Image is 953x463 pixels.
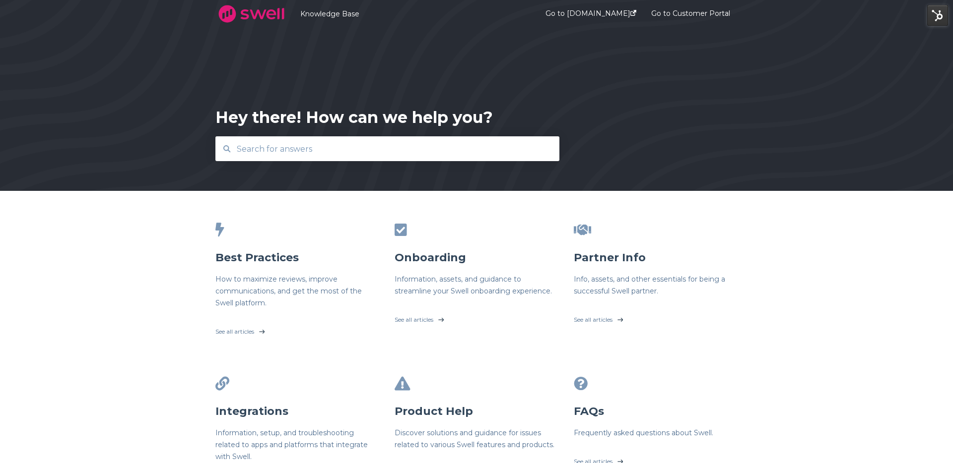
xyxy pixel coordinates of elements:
input: Search for answers [231,138,545,160]
a: See all articles [215,317,379,342]
h6: Discover solutions and guidance for issues related to various Swell features and products. [395,427,558,451]
h3: FAQs [574,404,738,419]
span:  [395,223,407,237]
span:  [574,377,588,391]
img: HubSpot Tools Menu Toggle [927,5,948,26]
h3: Best Practices [215,250,379,265]
div: Hey there! How can we help you? [215,107,493,128]
a: See all articles [574,305,738,330]
h6: Information, assets, and guidance to streamline your Swell onboarding experience. [395,273,558,297]
a: See all articles [395,305,558,330]
h6: Information, setup, and troubleshooting related to apps and platforms that integrate with Swell. [215,427,379,463]
h6: How to maximize reviews, improve communications, and get the most of the Swell platform. [215,273,379,309]
h3: Onboarding [395,250,558,265]
h3: Integrations [215,404,379,419]
a: Knowledge Base [300,9,516,18]
h3: Partner Info [574,250,738,265]
span:  [574,223,591,237]
img: company logo [215,1,287,26]
h6: Frequently asked questions about Swell. [574,427,738,439]
span:  [215,377,229,391]
span:  [215,223,224,237]
h3: Product Help [395,404,558,419]
h6: Info, assets, and other essentials for being a successful Swell partner. [574,273,738,297]
span:  [395,377,410,391]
